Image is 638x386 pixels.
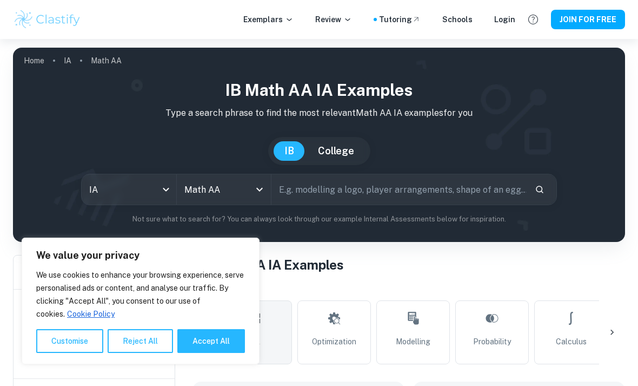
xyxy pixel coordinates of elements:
div: We value your privacy [22,238,260,364]
a: Cookie Policy [67,309,115,319]
h6: Topic [192,283,625,296]
h1: IB Math AA IA examples [22,78,616,102]
p: Review [315,14,352,25]
input: E.g. modelling a logo, player arrangements, shape of an egg... [271,174,526,205]
button: Reject All [108,329,173,353]
a: IA [64,53,71,68]
h1: All Math AA IA Examples [192,255,625,274]
div: IA [82,174,176,205]
button: IB [274,141,305,161]
button: Customise [36,329,103,353]
img: Clastify logo [13,9,82,30]
p: Exemplars [243,14,294,25]
button: JOIN FOR FREE [551,10,625,29]
button: College [307,141,365,161]
span: Probability [473,336,511,348]
p: Type a search phrase to find the most relevant Math AA IA examples for you [22,107,616,120]
a: Tutoring [379,14,421,25]
p: Math AA [91,55,122,67]
span: Optimization [312,336,356,348]
img: profile cover [13,48,625,242]
a: Schools [442,14,473,25]
a: Home [24,53,44,68]
p: We use cookies to enhance your browsing experience, serve personalised ads or content, and analys... [36,269,245,320]
p: Not sure what to search for? You can always look through our example Internal Assessments below f... [22,214,616,225]
button: Accept All [177,329,245,353]
a: Login [494,14,515,25]
button: Open [252,182,267,197]
span: Calculus [556,336,587,348]
button: Search [530,180,549,199]
button: Help and Feedback [524,10,542,29]
span: Modelling [396,336,430,348]
p: We value your privacy [36,249,245,262]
